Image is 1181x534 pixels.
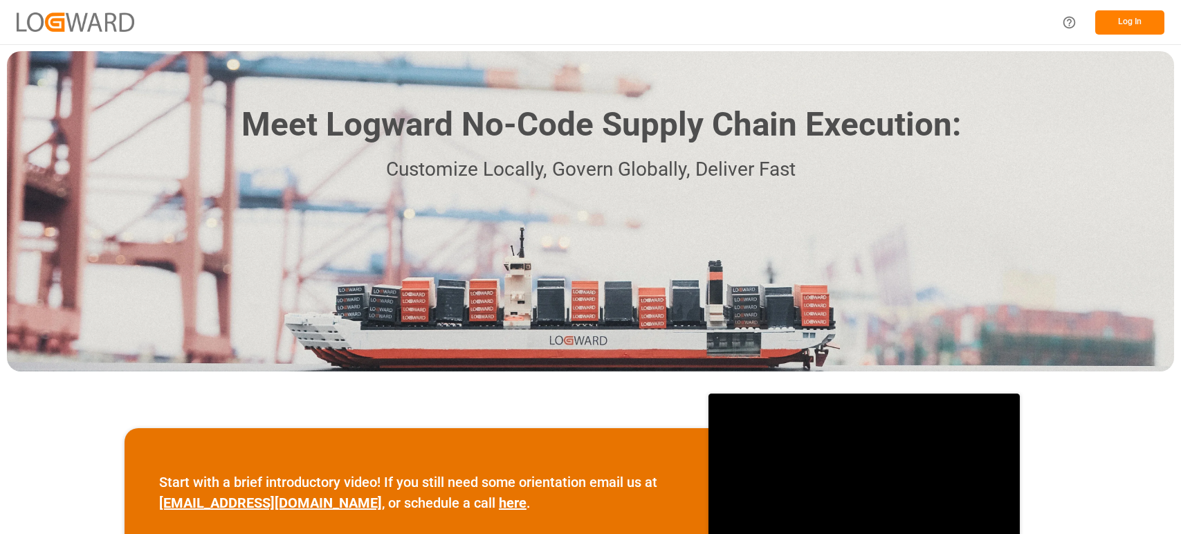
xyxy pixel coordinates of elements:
img: Logward_new_orange.png [17,12,134,31]
p: Start with a brief introductory video! If you still need some orientation email us at , or schedu... [159,472,674,513]
p: Customize Locally, Govern Globally, Deliver Fast [221,154,961,185]
button: Log In [1095,10,1164,35]
a: [EMAIL_ADDRESS][DOMAIN_NAME] [159,495,382,511]
h1: Meet Logward No-Code Supply Chain Execution: [241,100,961,149]
button: Help Center [1054,7,1085,38]
a: here [499,495,527,511]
